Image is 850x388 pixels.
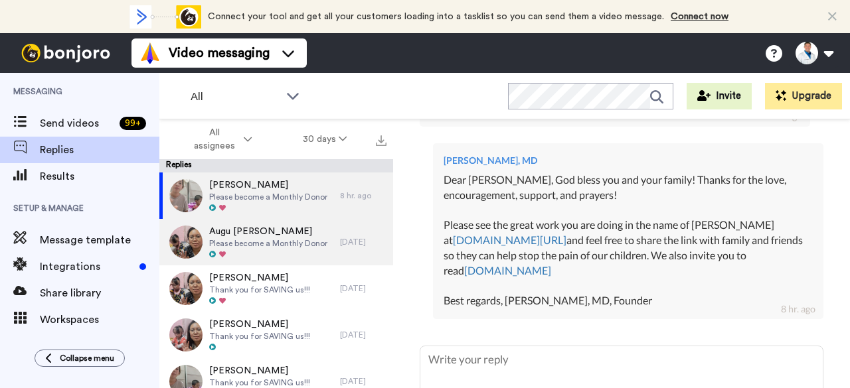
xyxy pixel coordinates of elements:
span: Thank you for SAVING us!!! [209,377,310,388]
div: [DATE] [340,283,386,294]
button: Collapse menu [35,350,125,367]
span: Thank you for SAVING us!!! [209,331,310,342]
button: Upgrade [765,83,842,109]
a: [PERSON_NAME]Thank you for SAVING us!!![DATE] [159,265,393,312]
div: [DATE] [340,376,386,387]
div: Replies [159,159,393,172]
span: Results [40,168,159,184]
div: [DATE] [340,330,386,340]
span: Connect your tool and get all your customers loading into a tasklist so you can send them a video... [208,12,664,21]
a: Connect now [671,12,728,21]
button: 30 days [278,127,373,151]
span: [PERSON_NAME] [209,271,310,285]
button: Invite [687,83,752,109]
span: All assignees [187,126,241,153]
span: Send videos [40,115,114,131]
div: 8 hr. ago [340,190,386,201]
a: [DOMAIN_NAME] [464,264,551,277]
span: All [191,89,280,105]
span: Replies [40,142,159,158]
div: 8 hr. ago [781,302,815,316]
div: [DATE] [340,237,386,247]
a: [DOMAIN_NAME][URL] [453,233,566,246]
span: Please become a Monthly Donor [209,192,327,202]
span: Workspaces [40,312,159,328]
button: All assignees [162,121,278,158]
a: [PERSON_NAME]Please become a Monthly Donor8 hr. ago [159,172,393,219]
span: Collapse menu [60,353,114,363]
div: animation [128,5,201,29]
img: 7a13113d-88fc-4da6-9e13-ff151b3e2fb9-thumb.jpg [169,272,203,305]
img: bj-logo-header-white.svg [16,44,116,62]
span: Video messaging [169,44,270,62]
span: [PERSON_NAME] [209,364,310,377]
span: Please become a Monthly Donor [209,238,327,249]
img: edeaf41a-41af-44de-a0b9-54a474c8b996-thumb.jpg [169,226,203,259]
a: [PERSON_NAME]Thank you for SAVING us!!![DATE] [159,312,393,358]
span: Integrations [40,259,134,275]
span: [PERSON_NAME] [209,178,327,192]
span: Augu [PERSON_NAME] [209,225,327,238]
img: 6b514d8f-b4c5-4e84-bb58-792d2e476cc0-thumb.jpg [169,179,203,212]
span: Thank you for SAVING us!!! [209,285,310,295]
div: Dear [PERSON_NAME], God bless you and your family! Thanks for the love, encouragement, support, a... [444,172,813,309]
a: Augu [PERSON_NAME]Please become a Monthly Donor[DATE] [159,219,393,265]
button: Export all results that match these filters now. [372,129,390,149]
img: bd8ce5d7-1126-4de8-9fbc-d3f2637f37ce-thumb.jpg [169,318,203,352]
img: vm-color.svg [139,42,161,64]
img: export.svg [376,135,386,146]
span: Share library [40,285,159,301]
div: 99 + [120,117,146,130]
span: Message template [40,232,159,248]
div: [PERSON_NAME], MD [444,154,813,167]
span: [PERSON_NAME] [209,318,310,331]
